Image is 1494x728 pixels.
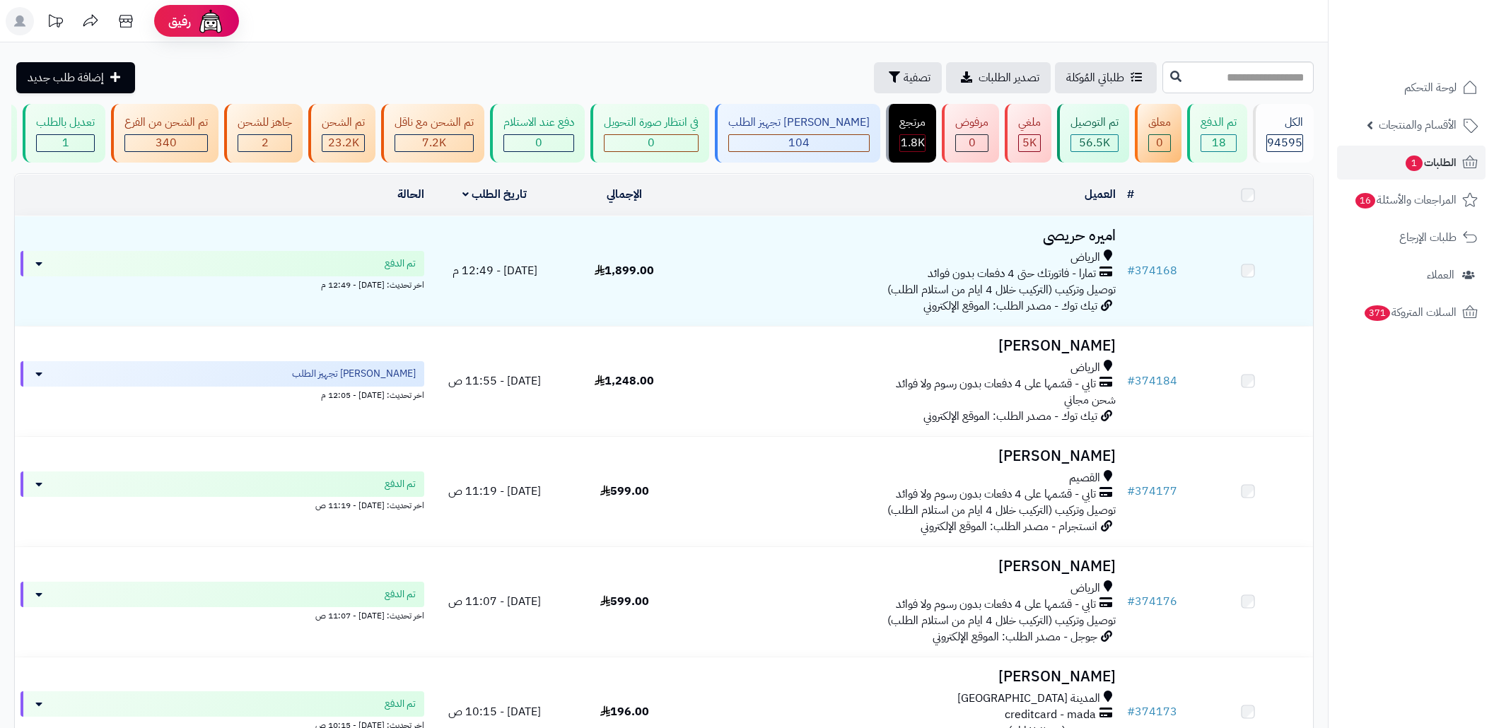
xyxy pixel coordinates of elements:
[1005,707,1096,723] span: creditcard - mada
[1069,470,1100,486] span: القصيم
[1337,295,1486,329] a: السلات المتروكة371
[969,134,976,151] span: 0
[900,135,925,151] div: 1807
[1132,104,1184,163] a: معلق 0
[108,104,221,163] a: تم الشحن من الفرع 340
[1127,186,1134,203] a: #
[695,669,1116,685] h3: [PERSON_NAME]
[37,7,73,39] a: تحديثات المنصة
[305,104,378,163] a: تم الشحن 23.2K
[422,134,446,151] span: 7.2K
[1127,483,1135,500] span: #
[1127,593,1135,610] span: #
[1127,703,1177,720] a: #374173
[1404,153,1457,172] span: الطلبات
[448,372,541,389] span: [DATE] - 11:55 ص
[955,115,988,131] div: مرفوض
[648,134,655,151] span: 0
[887,281,1116,298] span: توصيل وتركيب (التركيب خلال 4 ايام من استلام الطلب)
[899,115,926,131] div: مرتجع
[1212,134,1226,151] span: 18
[62,134,69,151] span: 1
[933,628,1097,645] span: جوجل - مصدر الطلب: الموقع الإلكتروني
[896,486,1096,503] span: تابي - قسّمها على 4 دفعات بدون رسوم ولا فوائد
[453,262,537,279] span: [DATE] - 12:49 م
[462,186,527,203] a: تاريخ الطلب
[503,115,574,131] div: دفع عند الاستلام
[1404,78,1457,98] span: لوحة التحكم
[125,135,207,151] div: 340
[957,691,1100,707] span: المدينة [GEOGRAPHIC_DATA]
[1054,104,1132,163] a: تم التوصيل 56.5K
[1127,483,1177,500] a: #374177
[1055,62,1157,93] a: طلباتي المُوكلة
[1127,372,1177,389] a: #374184
[939,104,1002,163] a: مرفوض 0
[600,483,649,500] span: 599.00
[1148,115,1171,131] div: معلق
[712,104,883,163] a: [PERSON_NAME] تجهيز الطلب 104
[238,135,291,151] div: 2
[1085,186,1116,203] a: العميل
[1149,135,1170,151] div: 0
[1127,262,1177,279] a: #374168
[1064,392,1116,409] span: شحن مجاني
[1266,115,1303,131] div: الكل
[385,587,416,601] span: تم الدفع
[238,115,292,131] div: جاهز للشحن
[1070,115,1119,131] div: تم التوصيل
[921,518,1097,535] span: انستجرام - مصدر الطلب: الموقع الإلكتروني
[1019,135,1040,151] div: 4966
[607,186,642,203] a: الإجمالي
[1184,104,1250,163] a: تم الدفع 18
[887,502,1116,519] span: توصيل وتركيب (التركيب خلال 4 ايام من استلام الطلب)
[600,593,649,610] span: 599.00
[395,135,473,151] div: 7223
[1337,221,1486,254] a: طلبات الإرجاع
[901,134,925,151] span: 1.8K
[1427,265,1454,285] span: العملاء
[221,104,305,163] a: جاهز للشحن 2
[1127,372,1135,389] span: #
[695,228,1116,244] h3: اميره حريصى
[322,115,365,131] div: تم الشحن
[928,266,1096,282] span: تمارا - فاتورتك حتى 4 دفعات بدون فوائد
[21,387,424,401] div: اخر تحديث: [DATE] - 12:05 م
[904,69,930,86] span: تصفية
[1070,580,1100,597] span: الرياض
[1066,69,1124,86] span: طلباتي المُوكلة
[695,558,1116,575] h3: [PERSON_NAME]
[1398,32,1481,61] img: logo-2.png
[874,62,942,93] button: تصفية
[1363,303,1457,322] span: السلات المتروكة
[605,135,698,151] div: 0
[1337,258,1486,292] a: العملاء
[397,186,424,203] a: الحالة
[1070,249,1100,266] span: الرياض
[535,134,542,151] span: 0
[979,69,1039,86] span: تصدير الطلبات
[448,483,541,500] span: [DATE] - 11:19 ص
[21,497,424,512] div: اخر تحديث: [DATE] - 11:19 ص
[385,257,416,271] span: تم الدفع
[600,703,649,720] span: 196.00
[168,13,191,30] span: رفيق
[21,607,424,622] div: اخر تحديث: [DATE] - 11:07 ص
[588,104,712,163] a: في انتظار صورة التحويل 0
[729,135,869,151] div: 104
[322,135,364,151] div: 23209
[595,262,654,279] span: 1,899.00
[1022,134,1037,151] span: 5K
[1018,115,1041,131] div: ملغي
[124,115,208,131] div: تم الشحن من الفرع
[1379,115,1457,135] span: الأقسام والمنتجات
[1079,134,1110,151] span: 56.5K
[448,703,541,720] span: [DATE] - 10:15 ص
[328,134,359,151] span: 23.2K
[1337,183,1486,217] a: المراجعات والأسئلة16
[1406,155,1423,172] span: 1
[1127,703,1135,720] span: #
[1201,115,1237,131] div: تم الدفع
[923,408,1097,425] span: تيك توك - مصدر الطلب: الموقع الإلكتروني
[788,134,810,151] span: 104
